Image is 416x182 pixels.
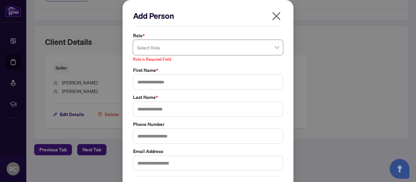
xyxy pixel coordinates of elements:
[133,32,283,39] label: Role
[133,57,171,62] span: Role is Required Field
[133,148,283,155] label: Email Address
[133,94,283,101] label: Last Name
[133,121,283,128] label: Phone Number
[133,67,283,74] label: First Name
[133,11,283,21] h2: Add Person
[271,11,282,21] span: close
[390,159,409,179] button: Open asap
